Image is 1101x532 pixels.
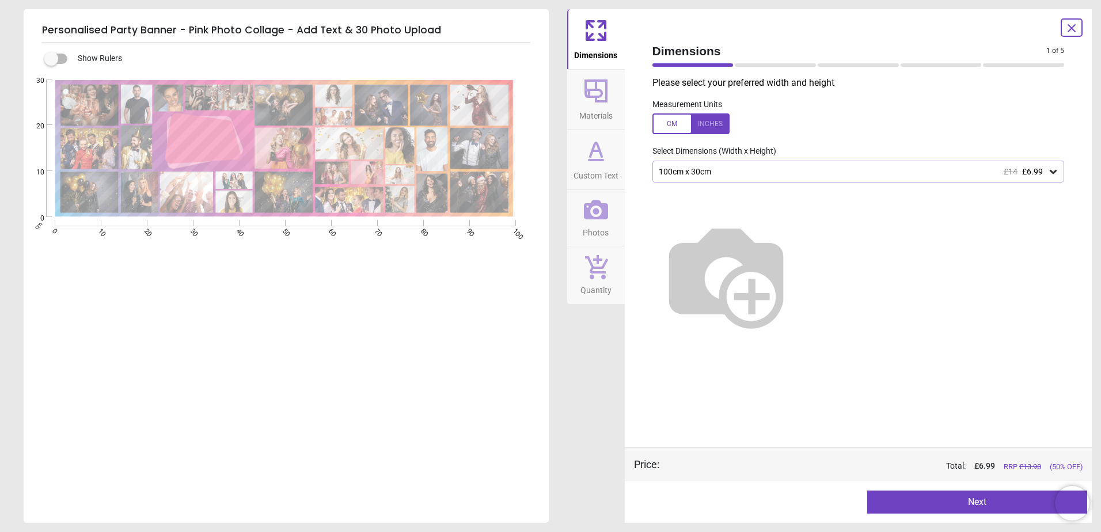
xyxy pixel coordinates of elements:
iframe: Brevo live chat [1055,486,1089,520]
button: Custom Text [567,130,625,189]
div: Price : [634,457,659,472]
span: Photos [583,222,609,239]
button: Quantity [567,246,625,304]
label: Measurement Units [652,99,722,111]
span: 20 [22,121,44,131]
button: Materials [567,70,625,130]
label: Select Dimensions (Width x Height) [643,146,776,157]
button: Dimensions [567,9,625,69]
span: 10 [22,168,44,177]
button: Photos [567,190,625,246]
span: 1 of 5 [1046,46,1064,56]
span: 0 [22,214,44,223]
span: £ 13.98 [1019,462,1041,471]
span: £ [974,461,995,472]
h5: Personalised Party Banner - Pink Photo Collage - Add Text & 30 Photo Upload [42,18,530,43]
span: Materials [579,105,613,122]
span: £14 [1004,167,1018,176]
span: £6.99 [1022,167,1043,176]
div: 100cm x 30cm [658,167,1048,177]
span: Custom Text [574,165,618,182]
p: Please select your preferred width and height [652,77,1074,89]
span: 6.99 [979,461,995,470]
button: Next [867,491,1087,514]
span: 30 [22,76,44,86]
span: (50% OFF) [1050,462,1083,472]
img: Helper for size comparison [652,201,800,348]
span: Quantity [580,279,612,297]
span: Dimensions [652,43,1047,59]
div: Total: [677,461,1083,472]
span: Dimensions [574,44,617,62]
span: RRP [1004,462,1041,472]
div: Show Rulers [51,52,549,66]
